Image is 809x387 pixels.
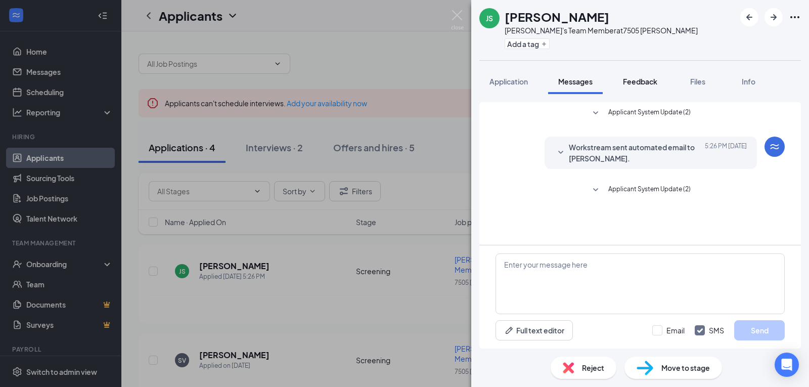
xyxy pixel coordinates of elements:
span: Files [690,77,705,86]
span: Feedback [623,77,657,86]
svg: WorkstreamLogo [769,141,781,153]
svg: ArrowRight [768,11,780,23]
span: Applicant System Update (2) [608,184,691,196]
div: [PERSON_NAME]'s Team Member at 7505 [PERSON_NAME] [505,25,698,35]
span: Info [742,77,755,86]
svg: SmallChevronDown [590,107,602,119]
div: JS [486,13,493,23]
svg: SmallChevronDown [590,184,602,196]
svg: Plus [541,41,547,47]
svg: Pen [504,325,514,335]
div: Open Intercom Messenger [775,353,799,377]
button: Full text editorPen [496,320,573,340]
span: Move to stage [661,362,710,373]
svg: SmallChevronDown [555,147,567,159]
h1: [PERSON_NAME] [505,8,609,25]
span: Messages [558,77,593,86]
span: Application [489,77,528,86]
span: Workstream sent automated email to [PERSON_NAME]. [569,142,701,164]
span: Applicant System Update (2) [608,107,691,119]
span: [DATE] 5:26 PM [705,142,747,164]
button: Send [734,320,785,340]
svg: Ellipses [789,11,801,23]
svg: ArrowLeftNew [743,11,755,23]
button: SmallChevronDownApplicant System Update (2) [590,107,691,119]
span: Reject [582,362,604,373]
button: ArrowLeftNew [740,8,758,26]
button: SmallChevronDownApplicant System Update (2) [590,184,691,196]
button: ArrowRight [765,8,783,26]
button: PlusAdd a tag [505,38,550,49]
